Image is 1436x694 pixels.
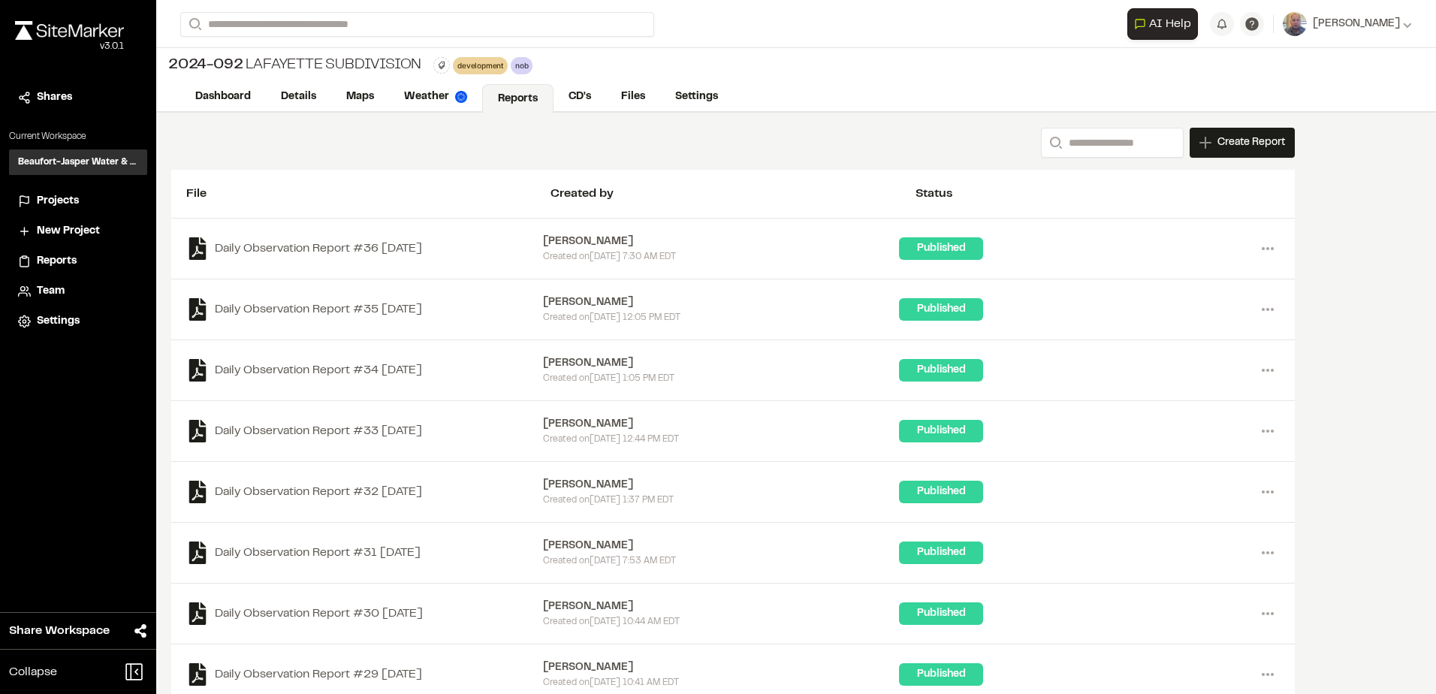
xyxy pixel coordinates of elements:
span: Collapse [9,663,57,681]
button: Search [180,12,207,37]
a: Reports [482,84,554,113]
span: Reports [37,253,77,270]
button: Search [1041,128,1068,158]
h3: Beaufort-Jasper Water & Sewer Authority [18,155,138,169]
div: Created on [DATE] 12:44 PM EDT [543,433,900,446]
div: Published [899,359,983,382]
div: Oh geez...please don't... [15,40,124,53]
div: nob [511,57,532,74]
a: New Project [18,223,138,240]
div: Created on [DATE] 12:05 PM EDT [543,311,900,324]
div: Published [899,298,983,321]
div: [PERSON_NAME] [543,477,900,493]
a: Daily Observation Report #30 [DATE] [186,602,543,625]
div: Created on [DATE] 1:05 PM EDT [543,372,900,385]
button: Open AI Assistant [1127,8,1198,40]
a: Dashboard [180,83,266,111]
a: Projects [18,193,138,210]
div: Status [916,185,1280,203]
div: Created on [DATE] 10:44 AM EDT [543,615,900,629]
a: Daily Observation Report #36 [DATE] [186,237,543,260]
button: [PERSON_NAME] [1283,12,1412,36]
div: [PERSON_NAME] [543,355,900,372]
img: rebrand.png [15,21,124,40]
a: Details [266,83,331,111]
a: Files [606,83,660,111]
span: Projects [37,193,79,210]
a: Team [18,283,138,300]
div: [PERSON_NAME] [543,599,900,615]
span: AI Help [1149,15,1191,33]
div: Published [899,663,983,686]
a: Daily Observation Report #32 [DATE] [186,481,543,503]
div: [PERSON_NAME] [543,538,900,554]
div: Published [899,237,983,260]
a: Daily Observation Report #31 [DATE] [186,542,543,564]
a: Shares [18,89,138,106]
a: Daily Observation Report #34 [DATE] [186,359,543,382]
a: CD's [554,83,606,111]
div: File [186,185,551,203]
a: Settings [660,83,733,111]
div: Published [899,481,983,503]
a: Daily Observation Report #35 [DATE] [186,298,543,321]
span: Create Report [1217,134,1285,151]
span: Share Workspace [9,622,110,640]
a: Daily Observation Report #29 [DATE] [186,663,543,686]
span: Settings [37,313,80,330]
div: [PERSON_NAME] [543,294,900,311]
img: User [1283,12,1307,36]
button: Edit Tags [433,57,450,74]
img: precipai.png [455,91,467,103]
div: [PERSON_NAME] [543,416,900,433]
div: [PERSON_NAME] [543,659,900,676]
div: Lafayette Subdivision [168,54,421,77]
span: New Project [37,223,100,240]
a: Maps [331,83,389,111]
span: [PERSON_NAME] [1313,16,1400,32]
div: Created on [DATE] 1:37 PM EDT [543,493,900,507]
div: Created on [DATE] 7:30 AM EDT [543,250,900,264]
a: Reports [18,253,138,270]
span: 2024-092 [168,54,243,77]
div: Created by [551,185,915,203]
div: Published [899,602,983,625]
span: Shares [37,89,72,106]
a: Weather [389,83,482,111]
div: Created on [DATE] 10:41 AM EDT [543,676,900,689]
div: [PERSON_NAME] [543,234,900,250]
a: Daily Observation Report #33 [DATE] [186,420,543,442]
div: Published [899,542,983,564]
div: Published [899,420,983,442]
div: Created on [DATE] 7:53 AM EDT [543,554,900,568]
div: Open AI Assistant [1127,8,1204,40]
div: development [453,57,508,74]
span: Team [37,283,65,300]
p: Current Workspace [9,130,147,143]
a: Settings [18,313,138,330]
